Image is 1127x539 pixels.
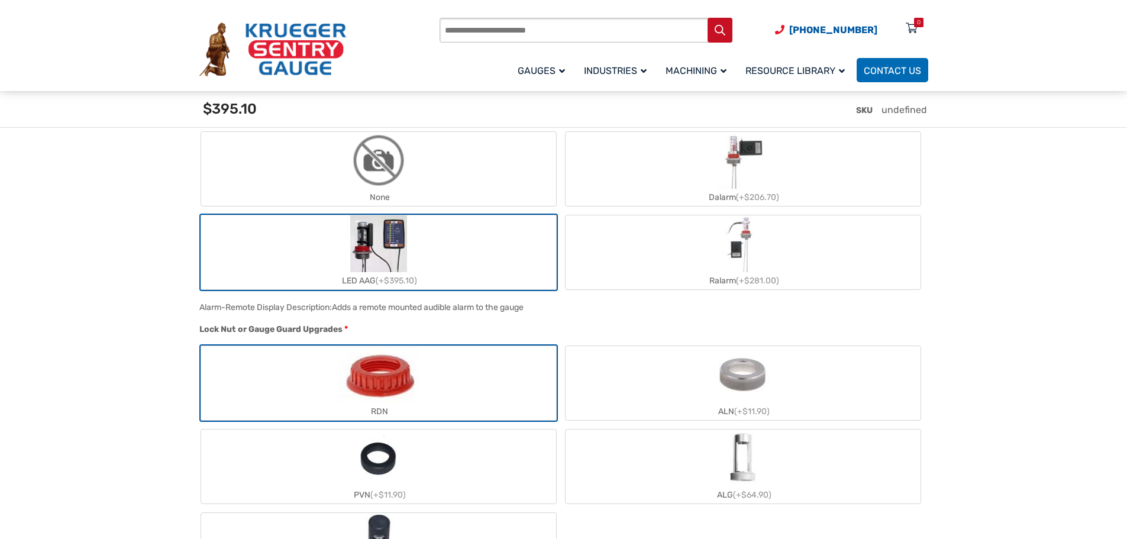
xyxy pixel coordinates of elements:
div: 0 [917,18,921,27]
span: [PHONE_NUMBER] [789,24,877,35]
a: Phone Number (920) 434-8860 [775,22,877,37]
span: (+$11.90) [734,406,770,417]
span: Machining [666,65,726,76]
label: PVN [201,430,556,504]
label: ALG [566,430,921,504]
label: ALN [566,346,921,420]
label: RDN [201,346,556,420]
div: PVN [201,486,556,504]
span: Lock Nut or Gauge Guard Upgrades [199,324,343,334]
label: None [201,132,556,206]
div: LED AAG [201,272,556,289]
span: (+$11.90) [370,490,406,500]
label: Dalarm [566,132,921,206]
span: Industries [584,65,647,76]
div: RDN [201,403,556,420]
a: Machining [658,56,738,84]
span: Alarm-Remote Display Description: [199,302,332,312]
label: LED AAG [201,215,556,289]
div: Dalarm [566,189,921,206]
span: (+$395.10) [376,276,417,286]
span: undefined [881,104,927,115]
span: Resource Library [745,65,845,76]
a: Contact Us [857,58,928,82]
div: Adds a remote mounted audible alarm to the gauge [332,302,524,312]
span: Contact Us [864,65,921,76]
a: Industries [577,56,658,84]
abbr: required [344,323,348,335]
div: ALG [566,486,921,504]
span: Gauges [518,65,565,76]
span: SKU [856,105,873,115]
div: ALN [566,403,921,420]
img: Krueger Sentry Gauge [199,22,346,77]
label: Ralarm [566,215,921,289]
span: (+$64.90) [733,490,771,500]
a: Resource Library [738,56,857,84]
span: (+$206.70) [736,192,779,202]
div: Ralarm [566,272,921,289]
span: (+$281.00) [736,276,779,286]
a: Gauges [511,56,577,84]
div: None [201,189,556,206]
